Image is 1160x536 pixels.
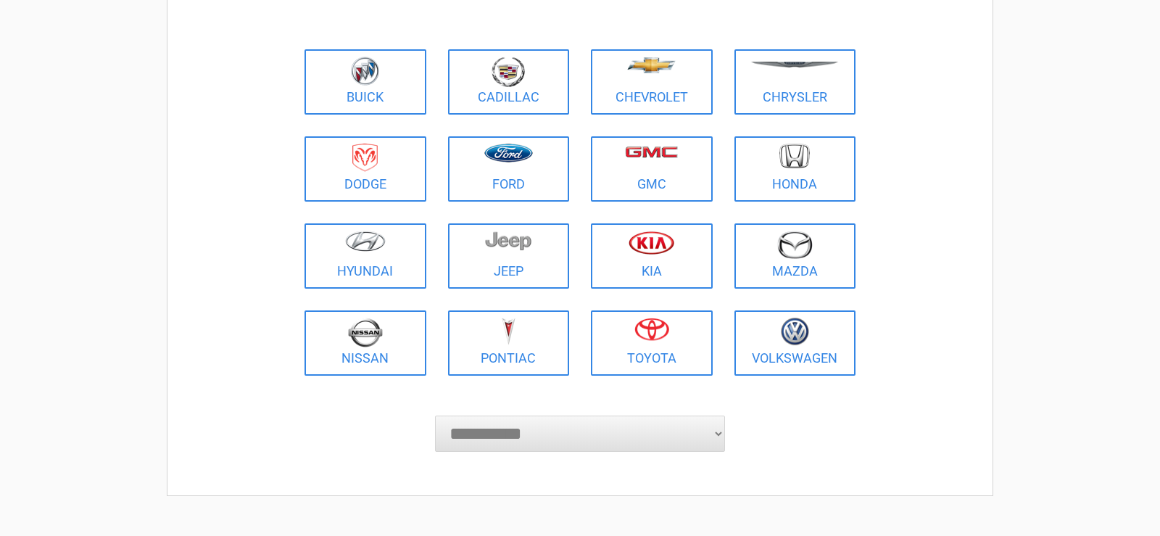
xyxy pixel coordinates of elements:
img: mazda [776,231,813,259]
a: Nissan [304,310,426,376]
img: dodge [352,144,378,172]
a: Pontiac [448,310,570,376]
img: ford [484,144,533,162]
a: Honda [734,136,856,202]
img: nissan [348,318,383,347]
a: GMC [591,136,713,202]
a: Volkswagen [734,310,856,376]
a: Ford [448,136,570,202]
img: kia [629,231,674,255]
a: Hyundai [304,223,426,289]
a: Chrysler [734,49,856,115]
img: volkswagen [781,318,809,346]
img: cadillac [492,57,525,87]
img: chevrolet [627,57,676,73]
img: chrysler [750,62,839,68]
a: Kia [591,223,713,289]
a: Cadillac [448,49,570,115]
img: pontiac [501,318,515,345]
img: buick [351,57,379,86]
a: Toyota [591,310,713,376]
a: Buick [304,49,426,115]
img: toyota [634,318,669,341]
img: honda [779,144,810,169]
img: gmc [625,146,678,158]
img: jeep [485,231,531,251]
a: Dodge [304,136,426,202]
a: Jeep [448,223,570,289]
a: Chevrolet [591,49,713,115]
img: hyundai [345,231,386,252]
a: Mazda [734,223,856,289]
